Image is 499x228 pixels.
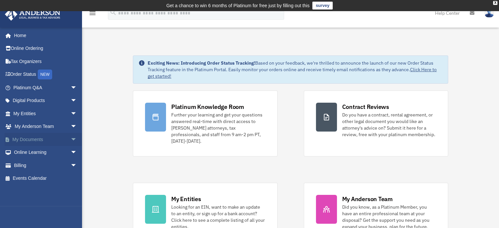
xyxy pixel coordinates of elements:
a: Online Ordering [5,42,87,55]
strong: Exciting News: Introducing Order Status Tracking! [148,60,255,66]
div: My Anderson Team [342,195,393,203]
div: NEW [38,70,52,79]
a: Events Calendar [5,172,87,185]
span: arrow_drop_down [71,133,84,146]
a: My Anderson Teamarrow_drop_down [5,120,87,133]
div: Platinum Knowledge Room [171,103,244,111]
a: Order StatusNEW [5,68,87,81]
a: Online Learningarrow_drop_down [5,146,87,159]
a: Platinum Knowledge Room Further your learning and get your questions answered real-time with dire... [133,91,277,156]
div: Based on your feedback, we're thrilled to announce the launch of our new Order Status Tracking fe... [148,60,443,79]
a: Click Here to get started! [148,67,437,79]
i: search [110,9,117,16]
a: Home [5,29,84,42]
a: My Documentsarrow_drop_down [5,133,87,146]
a: Contract Reviews Do you have a contract, rental agreement, or other legal document you would like... [304,91,448,156]
a: Tax Organizers [5,55,87,68]
span: arrow_drop_down [71,107,84,120]
a: Billingarrow_drop_down [5,159,87,172]
span: arrow_drop_down [71,81,84,94]
a: My Entitiesarrow_drop_down [5,107,87,120]
div: My Entities [171,195,201,203]
div: Further your learning and get your questions answered real-time with direct access to [PERSON_NAM... [171,112,265,144]
span: arrow_drop_down [71,146,84,159]
a: menu [89,11,96,17]
div: close [493,1,497,5]
a: survey [312,2,333,10]
a: Platinum Q&Aarrow_drop_down [5,81,87,94]
a: Digital Productsarrow_drop_down [5,94,87,107]
span: arrow_drop_down [71,94,84,108]
img: User Pic [484,8,494,18]
div: Get a chance to win 6 months of Platinum for free just by filling out this [166,2,310,10]
div: Do you have a contract, rental agreement, or other legal document you would like an attorney's ad... [342,112,436,138]
div: Contract Reviews [342,103,389,111]
span: arrow_drop_down [71,159,84,172]
img: Anderson Advisors Platinum Portal [3,8,62,21]
span: arrow_drop_down [71,120,84,134]
i: menu [89,9,96,17]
